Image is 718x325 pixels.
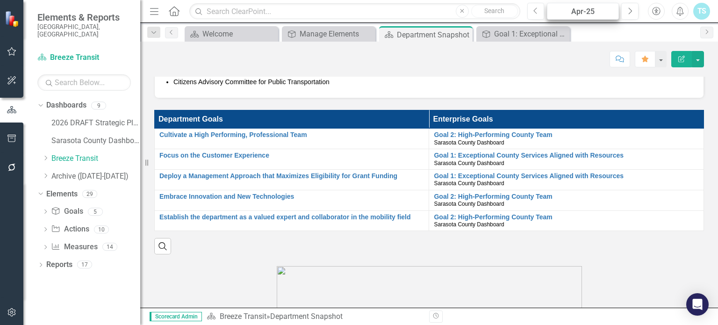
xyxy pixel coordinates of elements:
a: Reports [46,260,72,270]
span: Sarasota County Dashboard [434,201,504,207]
a: Goal 1: Exceptional County Services Aligned with Resources [479,28,567,40]
a: Goal 2: High-Performing County Team [434,214,699,221]
span: Sarasota County Dashboard [434,139,504,146]
a: Dashboards [46,100,86,111]
td: Double-Click to Edit Right Click for Context Menu [429,169,704,190]
div: 14 [102,243,117,251]
a: Manage Elements [284,28,373,40]
a: Cultivate a High Performing, Professional Team [159,131,424,138]
div: 9 [91,101,106,109]
a: Goals [51,206,83,217]
button: Apr-25 [547,3,619,20]
div: 5 [88,208,103,216]
li: Citizens Advisory Committee for Public Transportation [173,77,694,87]
a: Embrace Innovation and New Technologies [159,193,424,200]
a: Deploy a Management Approach that Maximizes Eligibility for Grant Funding [159,173,424,180]
td: Double-Click to Edit Right Click for Context Menu [155,210,429,231]
span: Scorecard Admin [150,312,202,321]
a: Archive ([DATE]-[DATE]) [51,171,140,182]
a: 2026 DRAFT Strategic Plan [51,118,140,129]
img: ClearPoint Strategy [5,11,21,27]
span: Search [484,7,504,14]
td: Double-Click to Edit Right Click for Context Menu [429,149,704,170]
a: Goal 1: Exceptional County Services Aligned with Resources [434,173,699,180]
input: Search ClearPoint... [189,3,520,20]
div: Open Intercom Messenger [686,293,709,316]
td: Double-Click to Edit Right Click for Context Menu [429,190,704,210]
td: Double-Click to Edit Right Click for Context Menu [155,169,429,190]
a: Goal 2: High-Performing County Team [434,131,699,138]
a: Breeze Transit [220,312,266,321]
td: Double-Click to Edit Right Click for Context Menu [155,129,429,149]
div: Department Snapshot [397,29,470,41]
a: Welcome [187,28,276,40]
a: Actions [51,224,89,235]
div: Apr-25 [550,6,616,17]
span: Sarasota County Dashboard [434,180,504,187]
span: Elements & Reports [37,12,131,23]
div: Goal 1: Exceptional County Services Aligned with Resources [494,28,567,40]
td: Double-Click to Edit Right Click for Context Menu [429,129,704,149]
div: 17 [77,261,92,269]
div: 10 [94,225,109,233]
a: Establish the department as a valued expert and collaborator in the mobility field [159,214,424,221]
div: Department Snapshot [270,312,343,321]
td: Double-Click to Edit Right Click for Context Menu [429,210,704,231]
a: Elements [46,189,78,200]
input: Search Below... [37,74,131,91]
a: Breeze Transit [51,153,140,164]
a: Breeze Transit [37,52,131,63]
div: 29 [82,190,97,198]
a: Goal 1: Exceptional County Services Aligned with Resources [434,152,699,159]
a: Measures [51,242,97,253]
a: Sarasota County Dashboard [51,136,140,146]
div: » [207,311,422,322]
a: Goal 2: High-Performing County Team [434,193,699,200]
button: TS [693,3,710,20]
div: Welcome [202,28,276,40]
button: Search [471,5,518,18]
td: Double-Click to Edit Right Click for Context Menu [155,190,429,210]
td: Double-Click to Edit Right Click for Context Menu [155,149,429,170]
small: [GEOGRAPHIC_DATA], [GEOGRAPHIC_DATA] [37,23,131,38]
a: Focus on the Customer Experience [159,152,424,159]
span: Sarasota County Dashboard [434,160,504,166]
div: Manage Elements [300,28,373,40]
span: Sarasota County Dashboard [434,221,504,228]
